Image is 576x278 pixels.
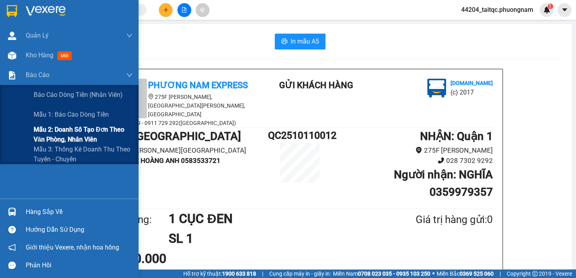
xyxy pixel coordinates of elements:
span: | [262,269,263,278]
img: warehouse-icon [8,208,16,216]
span: down [126,72,133,78]
span: In mẫu A5 [291,36,319,46]
h1: QC2510110012 [268,128,332,143]
span: Miền Nam [333,269,430,278]
span: environment [148,94,154,99]
span: Báo cáo [26,70,49,80]
span: mới [57,51,72,60]
span: notification [8,244,16,251]
b: Người nhận : NGHĨA 0359979357 [394,168,492,199]
span: Kho hàng [26,51,53,59]
span: question-circle [8,226,16,233]
b: Người gửi : HOÀNG ANH 0583533721 [107,157,221,165]
span: | [500,269,501,278]
div: Hàng sắp về [26,206,133,218]
li: 275F [PERSON_NAME], [GEOGRAPHIC_DATA][PERSON_NAME], [GEOGRAPHIC_DATA] [107,93,250,119]
span: Mẫu 1: Báo cáo dòng tiền [34,110,109,119]
button: caret-down [557,3,571,17]
span: environment [415,147,422,153]
h1: 1 CỤC ĐEN [169,209,377,229]
div: CC 20.000 [107,249,234,269]
img: warehouse-icon [8,51,16,60]
img: logo.jpg [86,10,105,29]
b: Phương Nam Express [10,51,44,102]
li: (c) 2017 [450,87,492,97]
span: Hỗ trợ kỹ thuật: [183,269,256,278]
span: Miền Bắc [437,269,494,278]
li: (c) 2017 [67,38,109,47]
img: icon-new-feature [543,6,550,13]
strong: 0708 023 035 - 0935 103 250 [358,270,430,277]
h1: SL 1 [169,229,377,248]
b: GỬI : [GEOGRAPHIC_DATA] [107,130,241,143]
b: [DOMAIN_NAME] [450,80,492,86]
strong: 1900 633 818 [222,270,256,277]
div: Phản hồi [26,259,133,271]
span: printer [281,38,287,45]
span: aim [200,7,205,13]
span: down [126,32,133,39]
li: 1900 6519 - 0911 729 292([GEOGRAPHIC_DATA]) [107,119,250,127]
span: 1 [549,4,551,9]
button: printerIn mẫu A5 [275,34,325,49]
b: Gửi khách hàng [49,11,78,49]
div: Hướng dẫn sử dụng [26,224,133,236]
div: Giá trị hàng gửi: 0 [377,212,492,228]
button: file-add [177,3,191,17]
img: warehouse-icon [8,32,16,40]
img: solution-icon [8,71,16,79]
span: message [8,261,16,269]
img: logo.jpg [427,79,446,98]
span: Quản Lý [26,30,49,40]
img: logo-vxr [7,5,17,17]
button: aim [196,3,209,17]
span: file-add [181,7,187,13]
b: Phương Nam Express [148,80,248,90]
span: Mẫu 3: Thống kê doanh thu theo tuyến - chuyến [34,144,133,164]
span: caret-down [561,6,568,13]
li: 028 7302 9292 [332,155,493,166]
button: plus [159,3,173,17]
span: phone [437,157,444,164]
span: plus [163,7,169,13]
span: 44204_taitqc.phuongnam [455,5,540,15]
strong: 0369 525 060 [460,270,494,277]
span: copyright [532,271,538,276]
span: Mẫu 2: Doanh số tạo đơn theo Văn phòng, nhân viên [34,125,133,144]
span: Cung cấp máy in - giấy in: [269,269,331,278]
b: [DOMAIN_NAME] [67,30,109,36]
sup: 1 [547,4,553,9]
b: Gửi khách hàng [279,80,353,90]
b: NHẬN : Quận 1 [420,130,492,143]
span: ⚪️ [432,272,435,275]
li: 275F [PERSON_NAME] [332,145,493,156]
span: Báo cáo dòng tiền (nhân viên) [34,90,123,100]
span: Giới thiệu Vexere, nhận hoa hồng [26,242,119,252]
li: 658 [PERSON_NAME][GEOGRAPHIC_DATA] [107,145,268,156]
